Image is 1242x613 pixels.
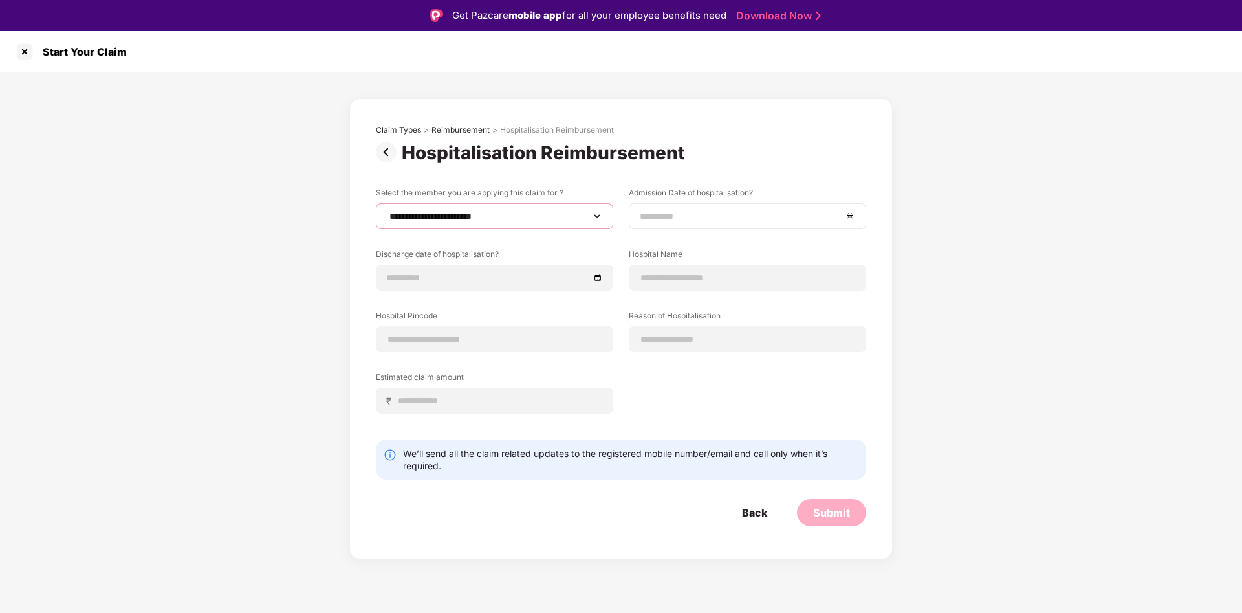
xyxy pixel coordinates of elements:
[376,310,613,326] label: Hospital Pincode
[742,506,767,520] div: Back
[424,125,429,135] div: >
[386,395,397,407] span: ₹
[492,125,497,135] div: >
[452,8,726,23] div: Get Pazcare for all your employee benefits need
[403,447,858,472] div: We’ll send all the claim related updates to the registered mobile number/email and call only when...
[430,9,443,22] img: Logo
[629,310,866,326] label: Reason of Hospitalisation
[431,125,490,135] div: Reimbursement
[376,125,421,135] div: Claim Types
[816,9,821,23] img: Stroke
[376,187,613,203] label: Select the member you are applying this claim for ?
[508,9,562,21] strong: mobile app
[376,142,402,162] img: svg+xml;base64,PHN2ZyBpZD0iUHJldi0zMngzMiIgeG1sbnM9Imh0dHA6Ly93d3cudzMub3JnLzIwMDAvc3ZnIiB3aWR0aD...
[500,125,614,135] div: Hospitalisation Reimbursement
[384,449,397,462] img: svg+xml;base64,PHN2ZyBpZD0iSW5mby0yMHgyMCIgeG1sbnM9Imh0dHA6Ly93d3cudzMub3JnLzIwMDAvc3ZnIiB3aWR0aD...
[629,249,866,265] label: Hospital Name
[629,187,866,203] label: Admission Date of hospitalisation?
[35,45,127,58] div: Start Your Claim
[376,249,613,265] label: Discharge date of hospitalisation?
[736,9,817,23] a: Download Now
[402,142,690,164] div: Hospitalisation Reimbursement
[376,372,613,388] label: Estimated claim amount
[813,506,850,520] div: Submit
